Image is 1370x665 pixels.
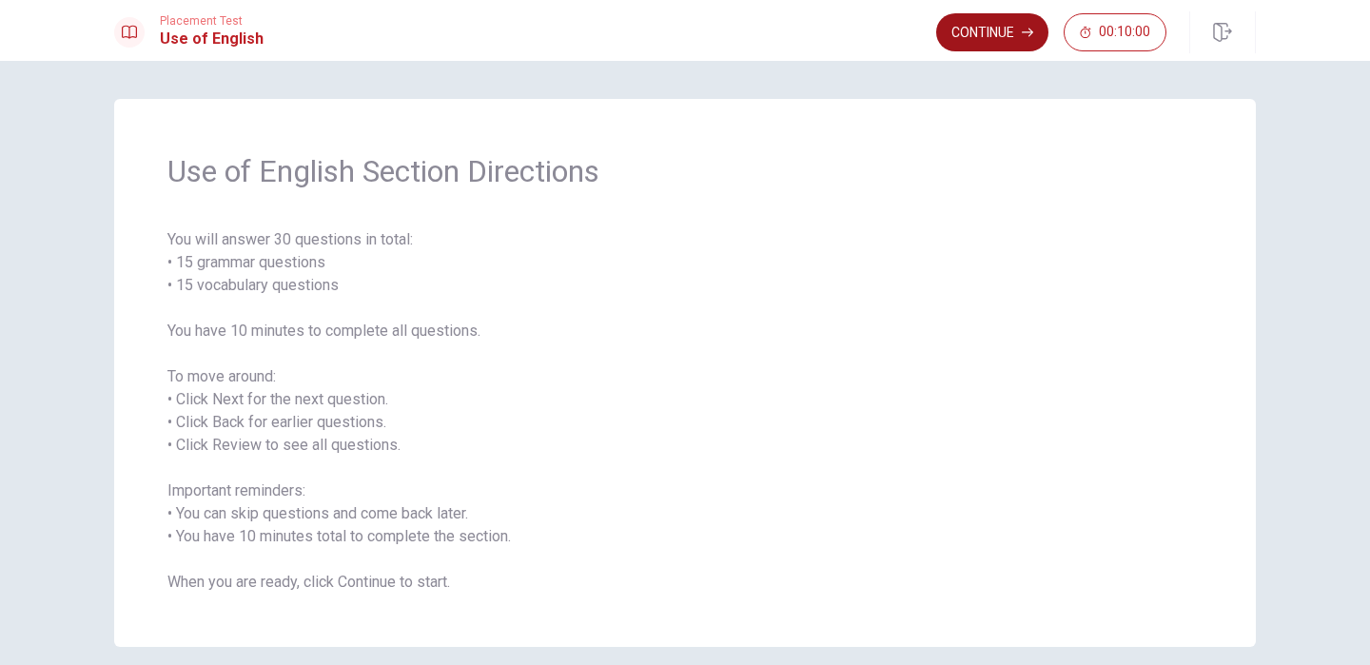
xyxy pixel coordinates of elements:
[167,228,1203,594] span: You will answer 30 questions in total: • 15 grammar questions • 15 vocabulary questions You have ...
[1099,25,1150,40] span: 00:10:00
[167,152,1203,190] span: Use of English Section Directions
[936,13,1048,51] button: Continue
[1064,13,1166,51] button: 00:10:00
[160,14,264,28] span: Placement Test
[160,28,264,50] h1: Use of English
